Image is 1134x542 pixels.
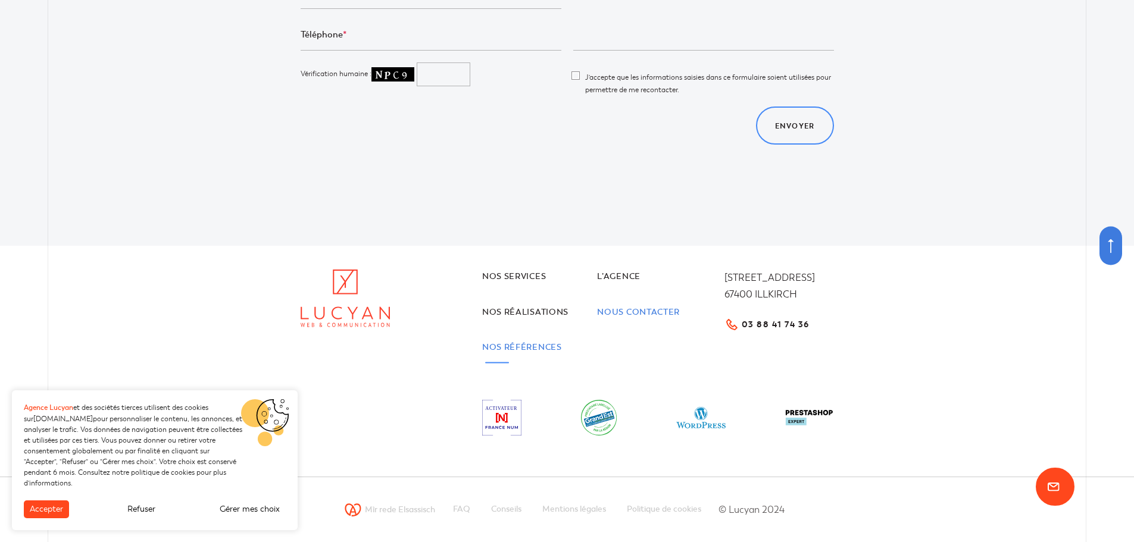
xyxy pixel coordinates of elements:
[491,502,521,517] a: Conseils
[482,305,598,320] a: Nos réalisations
[627,502,701,517] a: Politique de cookies
[482,270,598,284] a: Nos services
[542,502,606,517] a: Mentions légales
[24,402,244,488] p: et des sociétés tierces utilisent des cookies sur pour personnaliser le contenu, les annonces, et...
[33,415,93,423] a: [DOMAIN_NAME]
[301,67,414,82] label: Vérification humaine :
[482,340,598,355] a: Nos références
[214,500,286,518] button: Gérer mes choix
[742,320,810,328] span: 03 88 41 74 36
[775,123,815,130] span: Envoyer
[24,500,69,518] button: Accepter
[371,67,414,82] img: captcha
[453,502,470,517] a: FAQ
[724,270,834,303] div: [STREET_ADDRESS] 67400 ILLKIRCH
[756,106,834,145] a: Envoyer
[12,390,298,530] aside: Bannière de cookies GDPR
[713,502,791,518] a: © Lucyan 2024
[121,500,161,518] button: Refuser
[24,403,73,412] strong: Agence Lucyan
[585,73,831,94] span: J'accepte que les informations saisies dans ce formulaire soient utilisées pour permettre de me r...
[597,305,713,320] a: Nous contacter
[365,505,435,515] span: Mìr rede Elsassisch
[724,317,810,332] a: 03 88 41 74 36
[597,270,713,284] a: L’agence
